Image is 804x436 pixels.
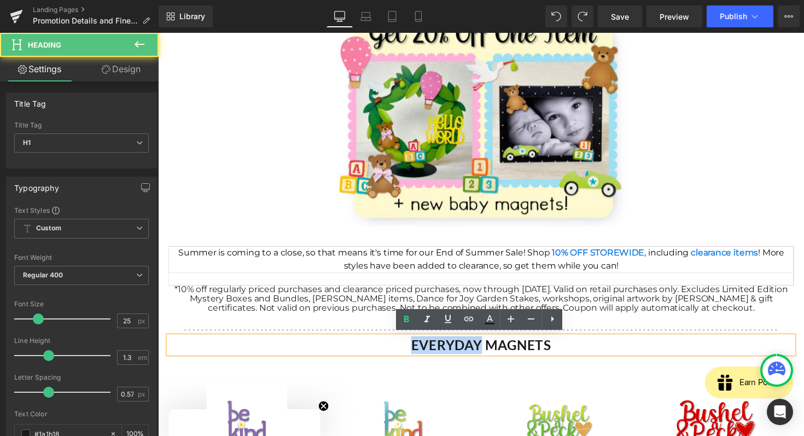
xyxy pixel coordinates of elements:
[14,410,149,418] div: Text Color
[14,121,149,129] div: Title Tag
[353,5,379,27] a: Laptop
[23,138,31,147] b: H1
[404,220,498,230] strong: 10% OFF STOREWIDE
[28,40,61,49] span: Heading
[720,12,747,21] span: Publish
[36,224,61,233] b: Custom
[660,11,689,22] span: Preview
[14,374,149,381] div: Letter Spacing
[23,271,63,279] b: Regular 400
[572,5,593,27] button: Redo
[707,5,773,27] button: Publish
[14,300,149,308] div: Font Size
[646,5,702,27] a: Preview
[14,206,149,214] div: Text Styles
[14,254,149,261] div: Font Weight
[14,337,149,345] div: Line Height
[560,342,651,375] iframe: Button to open loyalty program pop-up
[545,5,567,27] button: Undo
[81,57,161,82] a: Design
[767,399,793,425] div: Open Intercom Messenger
[778,5,800,27] button: More
[138,317,147,324] span: px
[138,391,147,398] span: px
[179,11,205,21] span: Library
[259,311,402,328] strong: EVERYDAY MAGNETS
[611,11,629,22] span: Save
[14,177,59,193] div: Typography
[405,5,432,27] a: Mobile
[33,5,159,14] a: Landing Pages
[17,257,645,286] font: *10% off regularly priced purchases and clearance priced purchases, now through [DATE]. Valid on ...
[159,5,213,27] a: New Library
[21,220,642,243] span: Summer is coming to a close, so that means it's time for our End of Summer Sale! Shop , including...
[138,354,147,361] span: em
[14,93,46,108] div: Title Tag
[33,16,138,25] span: Promotion Details and Fine Print
[546,220,615,230] strong: clearance items
[379,5,405,27] a: Tablet
[327,5,353,27] a: Desktop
